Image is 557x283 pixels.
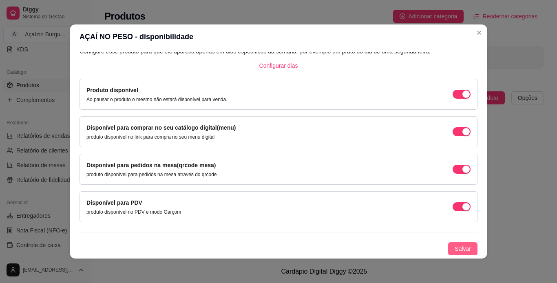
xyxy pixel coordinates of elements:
[253,59,305,72] button: Configurar dias
[86,171,217,178] p: produto disponível para pedidos na mesa através do qrcode
[448,242,477,255] button: Salvar
[86,96,228,103] p: Ao pausar o produto o mesmo não estará disponível para venda.
[86,209,181,215] p: produto disponível no PDV e modo Garçom
[70,24,487,49] header: AÇAÍ NO PESO - disponibilidade
[259,61,298,70] span: Configurar dias
[86,87,138,93] label: Produto disponível
[455,244,471,253] span: Salvar
[86,134,236,140] p: produto disponível no link para compra no seu menu digital
[86,162,216,168] label: Disponível para pedidos na mesa(qrcode mesa)
[86,124,236,131] label: Disponível para comprar no seu catálogo digital(menu)
[86,199,142,206] label: Disponível para PDV
[473,26,486,39] button: Close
